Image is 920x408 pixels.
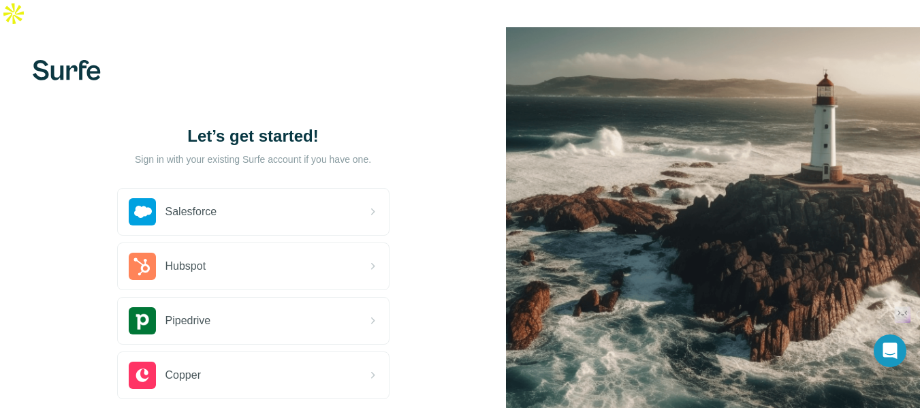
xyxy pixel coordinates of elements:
p: Sign in with your existing Surfe account if you have one. [135,153,371,166]
img: copper's logo [129,362,156,389]
div: Open Intercom Messenger [874,334,906,367]
img: hubspot's logo [129,253,156,280]
span: Pipedrive [165,313,211,329]
img: salesforce's logo [129,198,156,225]
span: Hubspot [165,258,206,274]
h1: Let’s get started! [117,125,390,147]
img: pipedrive's logo [129,307,156,334]
img: Surfe's logo [33,60,101,80]
span: Salesforce [165,204,217,220]
span: Copper [165,367,201,383]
